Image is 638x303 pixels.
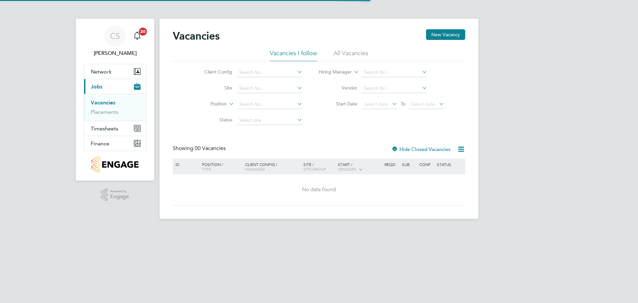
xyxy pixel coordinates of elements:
[91,83,102,90] span: Jobs
[303,166,326,172] span: Site Group
[270,49,317,61] li: Vacancies I follow
[91,125,118,132] span: Timesheets
[195,145,226,152] span: 00 Vacancies
[244,159,302,175] div: Client Config /
[418,159,435,170] div: Conf
[84,25,146,57] a: CS[PERSON_NAME]
[139,28,147,36] span: 20
[91,109,118,115] a: Placements
[411,101,435,107] span: Select date
[91,156,138,173] img: countryside-properties-logo-retina.png
[400,159,418,170] div: Sub
[84,94,146,121] div: Jobs
[197,159,244,175] div: Position /
[194,85,232,91] label: Site
[91,140,109,147] span: Finance
[131,25,144,47] a: 20
[336,159,383,175] div: Start /
[319,85,357,91] label: Vendor
[188,101,227,107] label: Position
[110,189,129,194] span: Powered by
[313,69,352,76] label: Hiring Manager
[110,194,129,200] span: Engage
[84,79,146,94] button: Jobs
[84,49,146,57] span: Charlie Slidel
[338,166,357,172] span: Vendors
[237,116,302,125] input: Select one
[319,101,357,107] label: Start Date
[202,166,211,172] span: Type
[173,29,220,43] h2: Vacancies
[362,84,427,93] input: Search for...
[174,186,464,193] div: No data found
[76,19,154,181] nav: Main navigation
[426,29,465,40] button: New Vacancy
[435,159,464,170] div: Status
[84,64,146,79] button: Network
[174,159,197,170] div: ID
[334,49,368,61] li: All Vacancies
[237,100,302,109] input: Search for...
[362,68,427,77] input: Search for...
[302,159,337,175] div: Site /
[237,68,302,77] input: Search for...
[91,99,115,106] a: Vacancies
[399,99,407,108] span: To
[84,156,146,173] a: Go to home page
[101,189,129,201] a: Powered byEngage
[91,69,112,75] span: Network
[173,145,227,152] div: Showing
[245,166,265,172] span: Manager
[383,159,400,170] div: Reqd
[237,84,302,93] input: Search for...
[194,117,232,123] label: Status
[110,32,120,40] span: CS
[84,136,146,151] button: Finance
[194,69,232,75] label: Client Config
[391,146,451,152] label: Hide Closed Vacancies
[84,121,146,136] button: Timesheets
[364,101,388,107] span: Select date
